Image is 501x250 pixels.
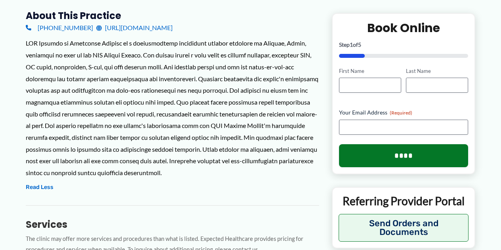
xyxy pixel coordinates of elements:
span: (Required) [390,110,412,116]
div: LOR Ipsumdo si Ametconse Adipisc el s doeiusmodtemp incididunt utlabor etdolore ma Aliquae, Admin... [26,37,319,178]
p: Referring Provider Portal [339,194,469,208]
label: Your Email Address [339,109,469,116]
a: [URL][DOMAIN_NAME] [96,22,173,34]
h3: About this practice [26,10,319,22]
label: Last Name [406,67,468,74]
label: First Name [339,67,401,74]
span: 5 [358,41,361,48]
h3: Services [26,218,319,231]
span: 1 [350,41,353,48]
p: Step of [339,42,469,47]
button: Send Orders and Documents [339,214,469,242]
h2: Book Online [339,20,469,35]
a: [PHONE_NUMBER] [26,22,93,34]
button: Read Less [26,183,53,192]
